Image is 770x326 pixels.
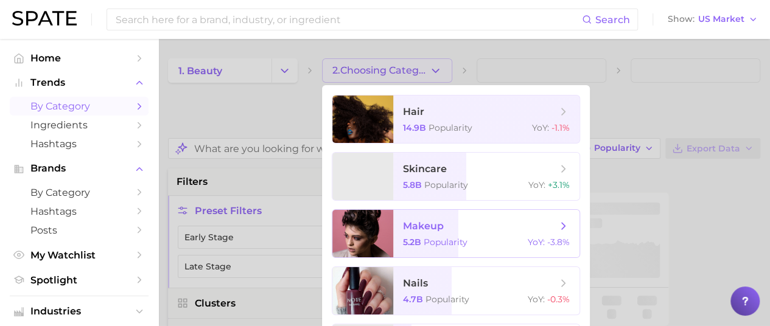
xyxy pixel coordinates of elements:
a: Ingredients [10,116,149,134]
a: Posts [10,221,149,240]
span: skincare [403,163,447,175]
span: Posts [30,224,128,236]
a: Hashtags [10,134,149,153]
span: Trends [30,77,128,88]
button: ShowUS Market [665,12,761,27]
span: 5.2b [403,237,421,248]
span: Hashtags [30,138,128,150]
a: Hashtags [10,202,149,221]
span: Popularity [424,237,467,248]
button: Industries [10,302,149,321]
span: 4.7b [403,294,423,305]
span: YoY : [528,237,545,248]
span: YoY : [528,294,545,305]
span: Show [668,16,695,23]
a: My Watchlist [10,246,149,265]
span: nails [403,277,428,289]
button: Trends [10,74,149,92]
span: Popularity [424,179,468,190]
span: -0.3% [547,294,570,305]
span: +3.1% [548,179,570,190]
span: makeup [403,220,444,232]
span: Search [595,14,630,26]
span: 5.8b [403,179,422,190]
span: YoY : [532,122,549,133]
span: by Category [30,187,128,198]
span: 14.9b [403,122,426,133]
span: Home [30,52,128,64]
span: Industries [30,306,128,317]
span: Brands [30,163,128,174]
span: US Market [698,16,744,23]
input: Search here for a brand, industry, or ingredient [114,9,582,30]
span: -1.1% [551,122,570,133]
span: Popularity [425,294,469,305]
span: by Category [30,100,128,112]
img: SPATE [12,11,77,26]
span: -3.8% [547,237,570,248]
span: Spotlight [30,274,128,286]
span: YoY : [528,179,545,190]
span: Popularity [429,122,472,133]
a: by Category [10,183,149,202]
span: hair [403,106,424,117]
span: Hashtags [30,206,128,217]
button: Brands [10,159,149,178]
a: Spotlight [10,271,149,290]
a: Home [10,49,149,68]
a: by Category [10,97,149,116]
span: Ingredients [30,119,128,131]
span: My Watchlist [30,249,128,261]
